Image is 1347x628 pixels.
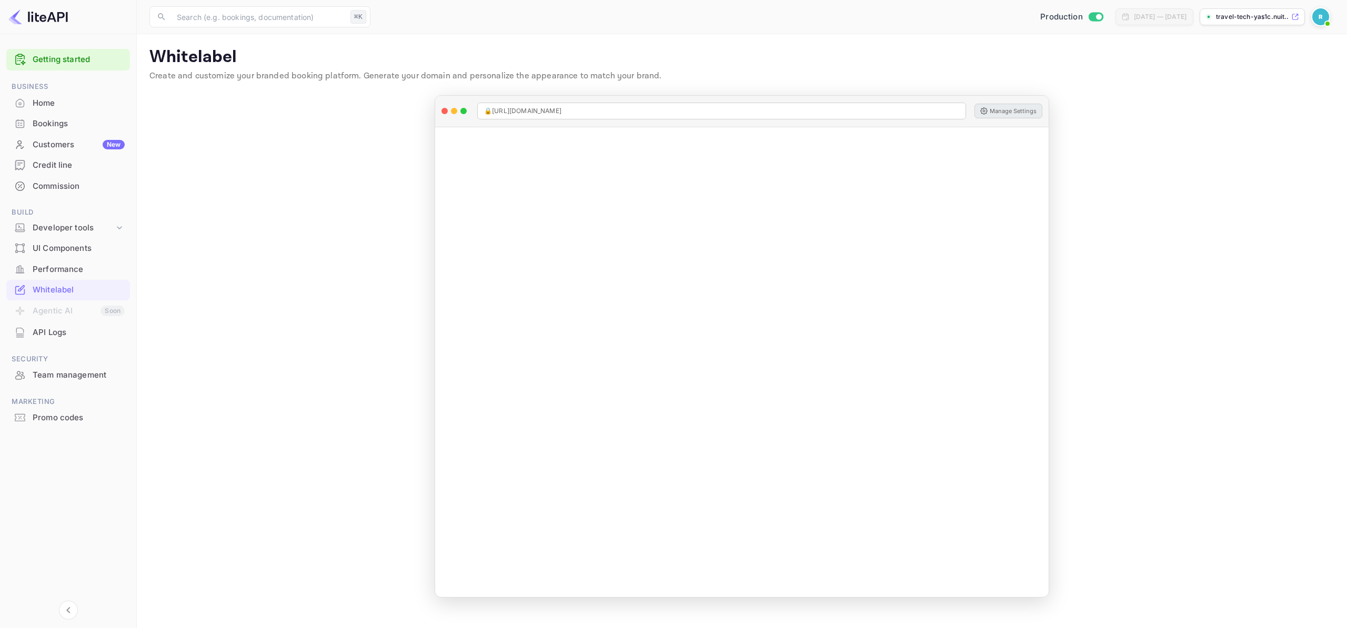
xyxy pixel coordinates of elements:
div: Developer tools [33,222,114,234]
a: CustomersNew [6,135,130,154]
p: Create and customize your branded booking platform. Generate your domain and personalize the appe... [149,70,1334,83]
p: travel-tech-yas1c.nuit... [1216,12,1289,22]
img: LiteAPI logo [8,8,68,25]
a: Team management [6,365,130,384]
div: Commission [33,180,125,193]
img: Revolut [1312,8,1329,25]
div: Commission [6,176,130,197]
a: Commission [6,176,130,196]
input: Search (e.g. bookings, documentation) [170,6,346,27]
div: Switch to Sandbox mode [1036,11,1107,23]
div: Bookings [6,114,130,134]
button: Manage Settings [974,104,1042,118]
div: Whitelabel [6,280,130,300]
span: 🔒 [URL][DOMAIN_NAME] [484,106,561,116]
div: Customers [33,139,125,151]
a: Getting started [33,54,125,66]
a: Home [6,93,130,113]
span: Business [6,81,130,93]
p: Whitelabel [149,47,1334,68]
div: [DATE] — [DATE] [1134,12,1187,22]
div: UI Components [33,242,125,255]
a: Credit line [6,155,130,175]
div: UI Components [6,238,130,259]
div: New [103,140,125,149]
span: Marketing [6,396,130,408]
div: Home [33,97,125,109]
div: Team management [6,365,130,386]
div: Home [6,93,130,114]
div: Performance [33,264,125,276]
span: Security [6,353,130,365]
a: API Logs [6,322,130,342]
div: Whitelabel [33,284,125,296]
a: Performance [6,259,130,279]
div: Bookings [33,118,125,130]
span: Build [6,207,130,218]
div: Performance [6,259,130,280]
a: Bookings [6,114,130,133]
div: CustomersNew [6,135,130,155]
span: Production [1040,11,1083,23]
a: Whitelabel [6,280,130,299]
div: Credit line [6,155,130,176]
div: Developer tools [6,219,130,237]
div: Getting started [6,49,130,70]
div: Team management [33,369,125,381]
div: API Logs [6,322,130,343]
div: Credit line [33,159,125,171]
a: Promo codes [6,408,130,427]
button: Collapse navigation [59,601,78,620]
div: API Logs [33,327,125,339]
div: Promo codes [33,412,125,424]
a: UI Components [6,238,130,258]
div: ⌘K [350,10,366,24]
div: Promo codes [6,408,130,428]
